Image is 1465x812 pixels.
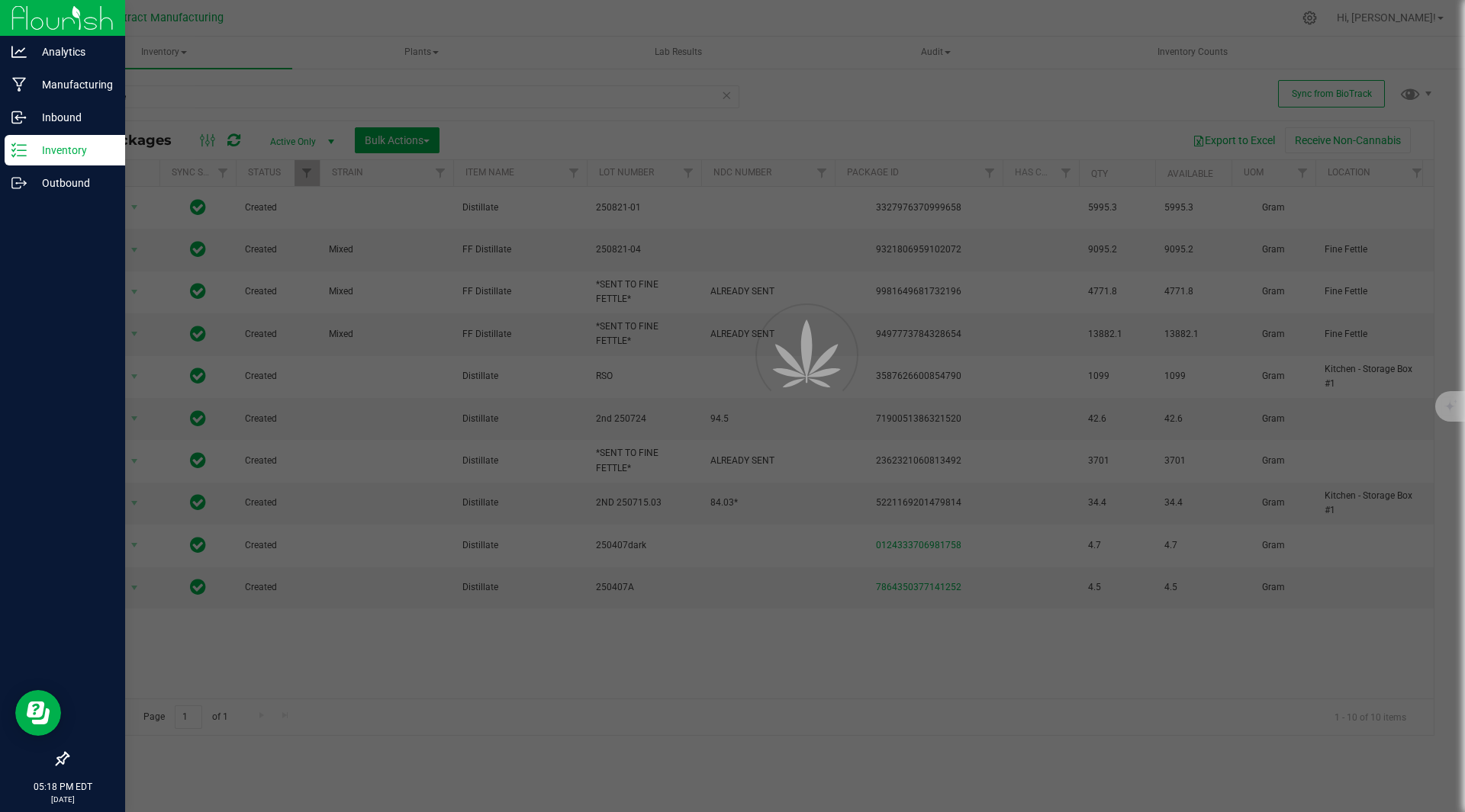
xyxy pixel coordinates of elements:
p: Inventory [27,141,118,159]
p: 05:18 PM EDT [7,780,118,794]
p: Analytics [27,43,118,61]
inline-svg: Outbound [11,175,27,191]
inline-svg: Inventory [11,143,27,158]
iframe: Resource center [15,690,61,736]
p: Manufacturing [27,75,118,94]
inline-svg: Analytics [11,44,27,59]
p: [DATE] [7,794,118,805]
p: Outbound [27,174,118,192]
p: Inbound [27,108,118,127]
inline-svg: Inbound [11,110,27,125]
inline-svg: Manufacturing [11,77,27,92]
